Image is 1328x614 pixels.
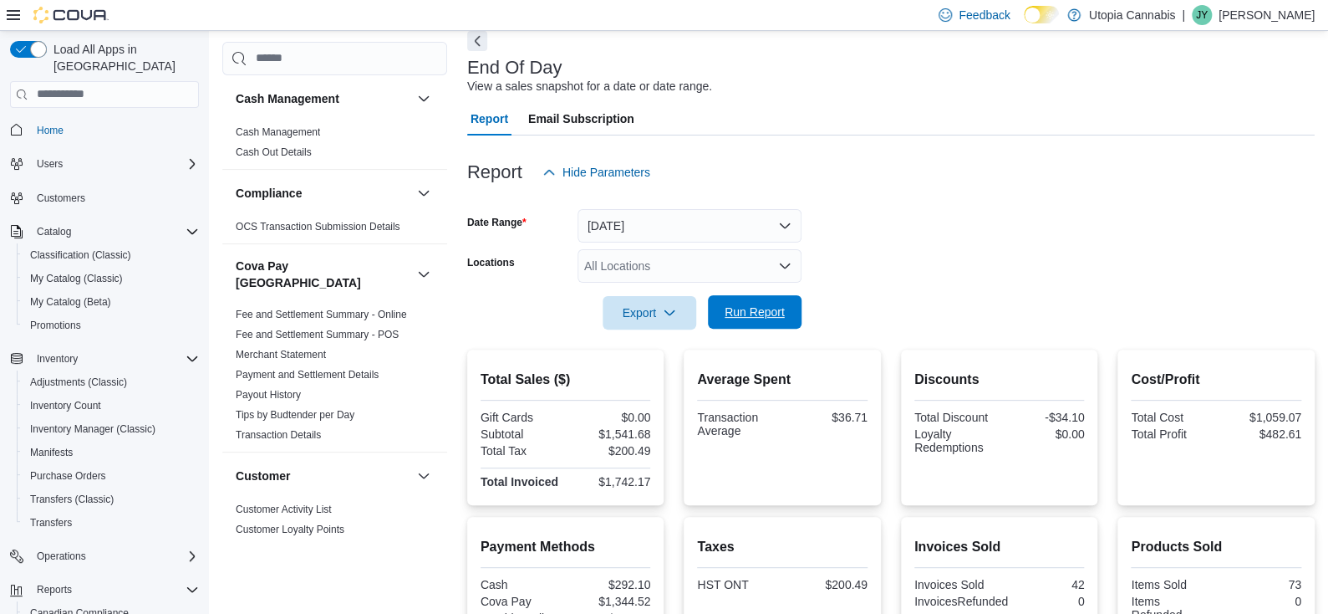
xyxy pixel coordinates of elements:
h2: Cost/Profit [1131,370,1301,390]
div: Total Discount [914,411,996,424]
h2: Total Sales ($) [481,370,651,390]
div: Cova Pay [481,595,562,608]
div: $36.71 [786,411,868,424]
span: Hide Parameters [562,164,650,181]
span: Reports [37,583,72,596]
span: Fee and Settlement Summary - POS [236,328,399,341]
h3: Compliance [236,185,302,202]
span: Promotions [30,319,81,332]
div: $1,742.17 [569,475,651,489]
span: Customer Activity List [236,503,332,516]
label: Locations [467,256,515,269]
div: Cova Pay [GEOGRAPHIC_DATA] [222,304,447,452]
a: Fee and Settlement Summary - Online [236,309,407,320]
p: [PERSON_NAME] [1219,5,1315,25]
span: Adjustments (Classic) [30,376,127,389]
button: [DATE] [578,209,801,243]
button: Adjustments (Classic) [17,371,206,394]
button: Users [3,152,206,176]
span: JY [1196,5,1208,25]
h3: Customer [236,468,290,484]
button: Customer [414,466,434,486]
div: Cash [481,578,562,591]
span: Payment and Settlement Details [236,368,379,381]
a: Payment and Settlement Details [236,369,379,381]
span: OCS Transaction Submission Details [236,220,400,233]
a: Inventory Manager (Classic) [23,419,162,439]
button: Compliance [414,183,434,203]
div: View a sales snapshot for a date or date range. [467,78,712,95]
span: Transfers (Classic) [30,493,114,506]
span: Transfers [23,513,199,533]
label: Date Range [467,216,527,229]
h2: Discounts [914,370,1085,390]
a: Tips by Budtender per Day [236,409,354,421]
button: My Catalog (Classic) [17,267,206,290]
div: InvoicesRefunded [914,595,1008,608]
span: Feedback [959,7,1010,23]
span: Adjustments (Classic) [23,372,199,392]
span: Export [613,296,686,330]
div: Compliance [222,217,447,243]
span: My Catalog (Classic) [30,272,123,285]
a: Customer Activity List [236,504,332,515]
h3: Report [467,162,522,182]
button: Operations [30,546,93,566]
button: Customers [3,186,206,210]
button: Compliance [236,185,410,202]
button: Hide Parameters [536,156,657,189]
a: Cash Out Details [236,146,312,158]
div: 73 [1219,578,1301,591]
a: Manifests [23,443,79,463]
span: Purchase Orders [30,469,106,483]
button: Inventory Manager (Classic) [17,417,206,441]
span: Manifests [30,446,73,459]
span: Inventory [30,349,199,369]
span: Purchase Orders [23,466,199,486]
div: $0.00 [569,411,651,424]
span: Classification (Classic) [23,245,199,265]
span: Customers [37,192,85,205]
div: Jason Yoo [1192,5,1212,25]
a: Home [30,120,70,141]
button: My Catalog (Beta) [17,290,206,314]
span: Promotions [23,315,199,335]
span: Load All Apps in [GEOGRAPHIC_DATA] [47,41,199,74]
span: My Catalog (Beta) [23,292,199,312]
button: Transfers [17,511,206,535]
a: Promotions [23,315,88,335]
div: $1,344.52 [569,595,651,608]
a: Transaction Details [236,429,321,441]
p: Utopia Cannabis [1089,5,1176,25]
span: Customer Loyalty Points [236,523,344,536]
button: Customer [236,468,410,484]
div: $0.00 [1003,427,1085,441]
div: Customer [222,499,447,606]
p: | [1182,5,1185,25]
button: Inventory Count [17,394,206,417]
div: HST ONT [697,578,779,591]
div: $482.61 [1219,427,1301,441]
span: Home [37,124,64,137]
div: 0 [1015,595,1084,608]
button: Run Report [708,295,801,329]
div: $1,541.68 [569,427,651,441]
a: Purchase Orders [23,466,113,486]
button: Reports [30,580,79,600]
span: Payout History [236,388,301,402]
a: Fee and Settlement Summary - POS [236,329,399,340]
button: Cash Management [414,89,434,109]
button: Cova Pay [GEOGRAPHIC_DATA] [236,258,410,291]
button: Inventory [30,349,84,369]
span: Inventory Manager (Classic) [23,419,199,439]
div: Invoices Sold [914,578,996,591]
h3: Cash Management [236,90,339,107]
span: Inventory [37,352,78,366]
span: Users [37,157,63,171]
button: Cash Management [236,90,410,107]
strong: Total Invoiced [481,475,558,489]
button: Purchase Orders [17,464,206,488]
h2: Payment Methods [481,537,651,557]
button: Operations [3,545,206,568]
